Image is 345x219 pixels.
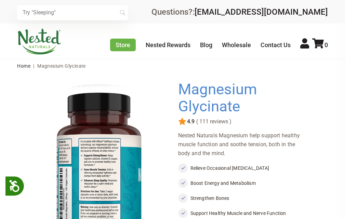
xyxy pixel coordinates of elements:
[146,41,190,49] a: Nested Rewards
[261,41,291,49] a: Contact Us
[186,119,195,125] span: 4.9
[312,41,328,49] a: 0
[17,59,328,73] nav: breadcrumbs
[37,63,86,69] span: Magnesium Glycinate
[195,119,231,125] span: ( 111 reviews )
[222,41,251,49] a: Wholesale
[178,163,314,173] li: Relieve Occasional [MEDICAL_DATA]
[178,81,311,115] h1: Magnesium Glycinate
[110,39,136,51] a: Store
[31,63,36,69] span: |
[178,131,314,158] div: Nested Naturals Magnesium help support healthy muscle function and soothe tension, both in the bo...
[195,7,328,17] a: [EMAIL_ADDRESS][DOMAIN_NAME]
[324,41,328,49] span: 0
[178,178,314,188] li: Boost Energy and Metabolism
[178,208,314,218] li: Support Healthy Muscle and Nerve Function
[178,193,314,203] li: Strengthen Bones
[17,29,62,55] img: Nested Naturals
[200,41,212,49] a: Blog
[17,63,30,69] a: Home
[17,5,128,20] input: Try "Sleeping"
[178,118,186,126] img: star.svg
[151,8,328,16] div: Questions?:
